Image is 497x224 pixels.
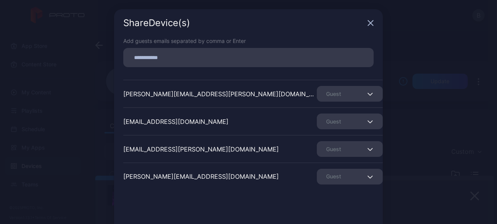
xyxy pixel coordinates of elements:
[317,86,383,102] button: Guest
[317,114,383,129] button: Guest
[317,141,383,157] button: Guest
[123,37,374,45] div: Add guests emails separated by comma or Enter
[123,117,229,126] div: [EMAIL_ADDRESS][DOMAIN_NAME]
[123,145,279,154] div: [EMAIL_ADDRESS][PERSON_NAME][DOMAIN_NAME]
[317,169,383,184] button: Guest
[123,89,317,99] div: [PERSON_NAME][EMAIL_ADDRESS][PERSON_NAME][DOMAIN_NAME]
[123,172,279,181] div: [PERSON_NAME][EMAIL_ADDRESS][DOMAIN_NAME]
[123,18,364,28] div: Share Device (s)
